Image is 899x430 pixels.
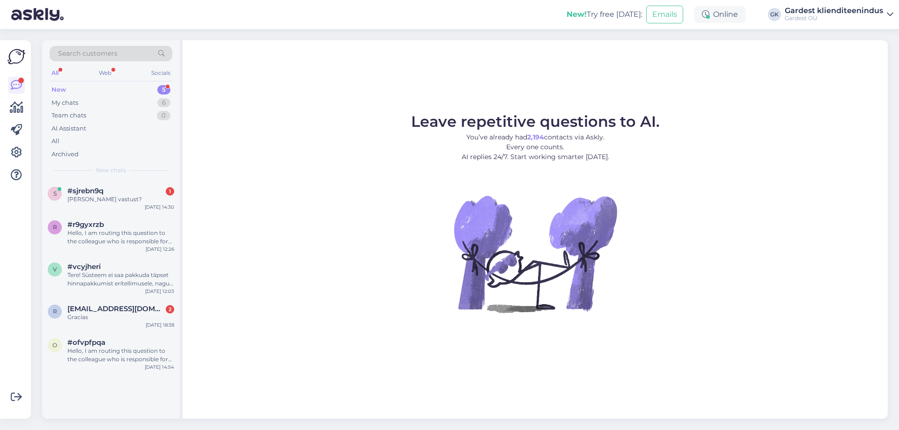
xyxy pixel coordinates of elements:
[149,67,172,79] div: Socials
[146,321,174,328] div: [DATE] 18:38
[67,313,174,321] div: Gracias
[58,49,118,58] span: Search customers
[567,10,587,19] b: New!
[145,364,174,371] div: [DATE] 14:54
[785,7,883,15] div: Gardest klienditeenindus
[67,347,174,364] div: Hello, I am routing this question to the colleague who is responsible for this topic. The reply m...
[694,6,745,23] div: Online
[67,229,174,246] div: Hello, I am routing this question to the colleague who is responsible for this topic. The reply m...
[411,132,660,162] p: You’ve already had contacts via Askly. Every one counts. AI replies 24/7. Start working smarter [...
[411,112,660,131] span: Leave repetitive questions to AI.
[768,8,781,21] div: GK
[67,262,101,271] span: #vcyjheri
[166,187,174,196] div: 1
[785,15,883,22] div: Gardest OÜ
[96,166,126,175] span: New chats
[145,288,174,295] div: [DATE] 12:03
[52,111,86,120] div: Team chats
[67,338,105,347] span: #ofvpfpqa
[7,48,25,66] img: Askly Logo
[53,190,57,197] span: s
[146,246,174,253] div: [DATE] 12:26
[67,271,174,288] div: Tere! Süsteem ei saa pakkuda täpset hinnapakkumist eritellimusele, nagu euroalus Matogardi tootei...
[145,204,174,211] div: [DATE] 14:30
[67,305,165,313] span: raquel19782008@hotmail.com
[567,9,642,20] div: Try free [DATE]:
[527,133,544,141] b: 2,194
[785,7,893,22] a: Gardest klienditeenindusGardest OÜ
[166,305,174,313] div: 2
[53,308,57,315] span: r
[157,98,170,108] div: 6
[52,98,78,108] div: My chats
[157,111,170,120] div: 0
[53,266,57,273] span: v
[52,124,86,133] div: AI Assistant
[52,85,66,95] div: New
[53,224,57,231] span: r
[52,342,57,349] span: o
[52,150,79,159] div: Archived
[67,195,174,204] div: [PERSON_NAME] vastust?
[646,6,683,23] button: Emails
[67,187,103,195] span: #sjrebn9q
[50,67,60,79] div: All
[451,169,619,338] img: No Chat active
[157,85,170,95] div: 5
[67,220,104,229] span: #r9gyxrzb
[52,137,59,146] div: All
[97,67,113,79] div: Web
